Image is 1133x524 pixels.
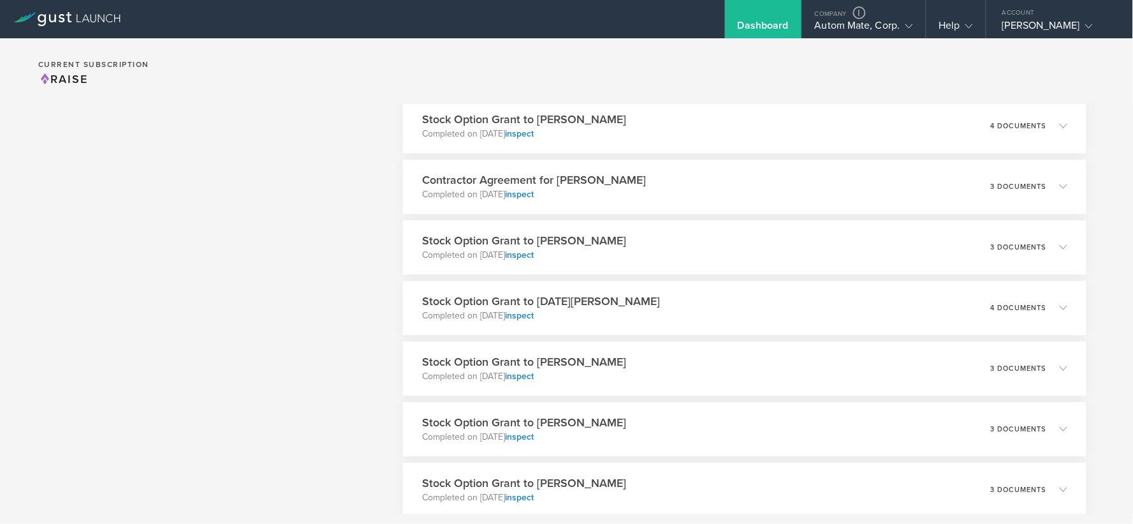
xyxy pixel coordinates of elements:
p: 4 documents [991,304,1047,311]
a: inspect [505,492,534,503]
h3: Stock Option Grant to [PERSON_NAME] [422,111,626,128]
h3: Stock Option Grant to [DATE][PERSON_NAME] [422,293,660,310]
h3: Contractor Agreement for [PERSON_NAME] [422,172,646,188]
h3: Stock Option Grant to [PERSON_NAME] [422,475,626,491]
p: 3 documents [991,244,1047,251]
h2: Current Subscription [38,61,149,68]
p: Completed on [DATE] [422,310,660,322]
p: Completed on [DATE] [422,370,626,383]
a: inspect [505,189,534,200]
a: inspect [505,250,534,260]
h3: Stock Option Grant to [PERSON_NAME] [422,354,626,370]
div: Dashboard [738,19,789,38]
p: 3 documents [991,486,1047,493]
p: Completed on [DATE] [422,491,626,504]
a: inspect [505,310,534,321]
div: [PERSON_NAME] [1002,19,1111,38]
h3: Stock Option Grant to [PERSON_NAME] [422,232,626,249]
p: Completed on [DATE] [422,431,626,444]
p: 3 documents [991,426,1047,433]
p: Completed on [DATE] [422,249,626,262]
a: inspect [505,128,534,139]
iframe: Chat Widget [1069,463,1133,524]
h3: Stock Option Grant to [PERSON_NAME] [422,414,626,431]
span: Raise [38,72,88,86]
a: inspect [505,371,534,382]
p: 4 documents [991,123,1047,130]
div: Autom Mate, Corp. [815,19,913,38]
p: 3 documents [991,183,1047,190]
div: Help [939,19,973,38]
p: Completed on [DATE] [422,188,646,201]
p: 3 documents [991,365,1047,372]
a: inspect [505,431,534,442]
p: Completed on [DATE] [422,128,626,140]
